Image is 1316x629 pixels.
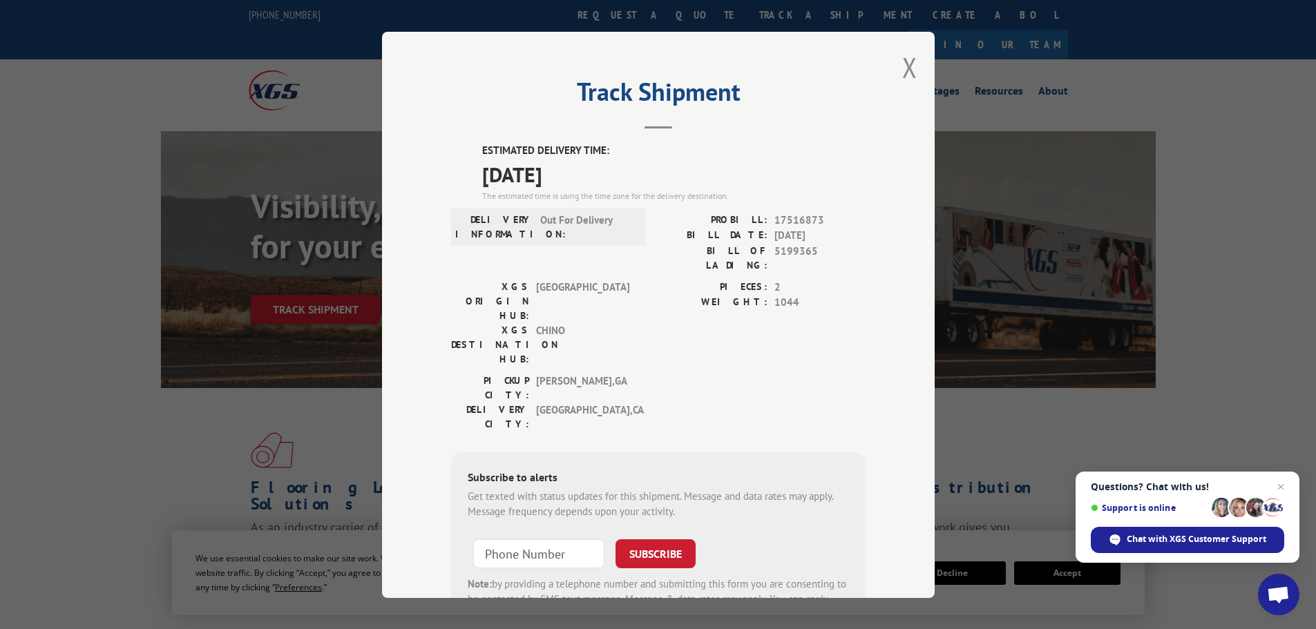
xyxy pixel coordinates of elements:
input: Phone Number [473,539,604,568]
label: PROBILL: [658,212,767,228]
button: Close modal [902,49,917,86]
span: 2 [774,279,866,295]
label: PIECES: [658,279,767,295]
span: 1044 [774,295,866,311]
span: Chat with XGS Customer Support [1127,533,1266,545]
button: SUBSCRIBE [616,539,696,568]
span: [GEOGRAPHIC_DATA] [536,279,629,322]
div: Subscribe to alerts [468,468,849,488]
div: Open chat [1258,574,1299,615]
span: Out For Delivery [540,212,633,241]
label: DELIVERY CITY: [451,402,529,431]
label: XGS DESTINATION HUB: [451,322,529,366]
strong: Note: [468,577,492,590]
h2: Track Shipment [451,82,866,108]
span: [DATE] [482,158,866,189]
span: [GEOGRAPHIC_DATA] , CA [536,402,629,431]
div: by providing a telephone number and submitting this form you are consenting to be contacted by SM... [468,576,849,623]
div: Chat with XGS Customer Support [1091,527,1284,553]
label: ESTIMATED DELIVERY TIME: [482,143,866,159]
span: Support is online [1091,503,1207,513]
label: WEIGHT: [658,295,767,311]
label: XGS ORIGIN HUB: [451,279,529,322]
div: The estimated time is using the time zone for the delivery destination. [482,189,866,202]
span: 5199365 [774,243,866,272]
label: PICKUP CITY: [451,373,529,402]
label: BILL DATE: [658,228,767,244]
label: BILL OF LADING: [658,243,767,272]
span: [DATE] [774,228,866,244]
div: Get texted with status updates for this shipment. Message and data rates may apply. Message frequ... [468,488,849,519]
label: DELIVERY INFORMATION: [455,212,533,241]
span: [PERSON_NAME] , GA [536,373,629,402]
span: CHINO [536,322,629,366]
span: Questions? Chat with us! [1091,481,1284,492]
span: 17516873 [774,212,866,228]
span: Close chat [1272,478,1289,495]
